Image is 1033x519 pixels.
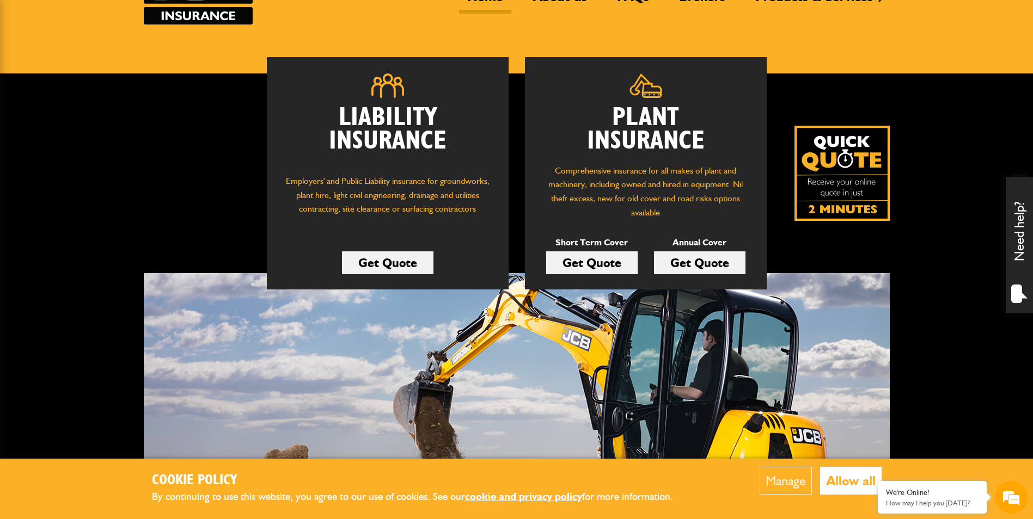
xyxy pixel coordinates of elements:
[760,467,812,495] button: Manage
[283,174,492,226] p: Employers' and Public Liability insurance for groundworks, plant hire, light civil engineering, d...
[654,236,745,250] p: Annual Cover
[152,472,691,489] h2: Cookie Policy
[342,251,433,274] a: Get Quote
[794,126,890,221] img: Quick Quote
[820,467,882,495] button: Allow all
[886,488,979,497] div: We're Online!
[283,106,492,164] h2: Liability Insurance
[546,236,638,250] p: Short Term Cover
[541,106,750,153] h2: Plant Insurance
[1006,177,1033,313] div: Need help?
[541,164,750,219] p: Comprehensive insurance for all makes of plant and machinery, including owned and hired in equipm...
[886,499,979,507] p: How may I help you today?
[654,251,745,274] a: Get Quote
[465,490,582,503] a: cookie and privacy policy
[152,489,691,505] p: By continuing to use this website, you agree to our use of cookies. See our for more information.
[546,251,638,274] a: Get Quote
[794,126,890,221] a: Get your insurance quote isn just 2-minutes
